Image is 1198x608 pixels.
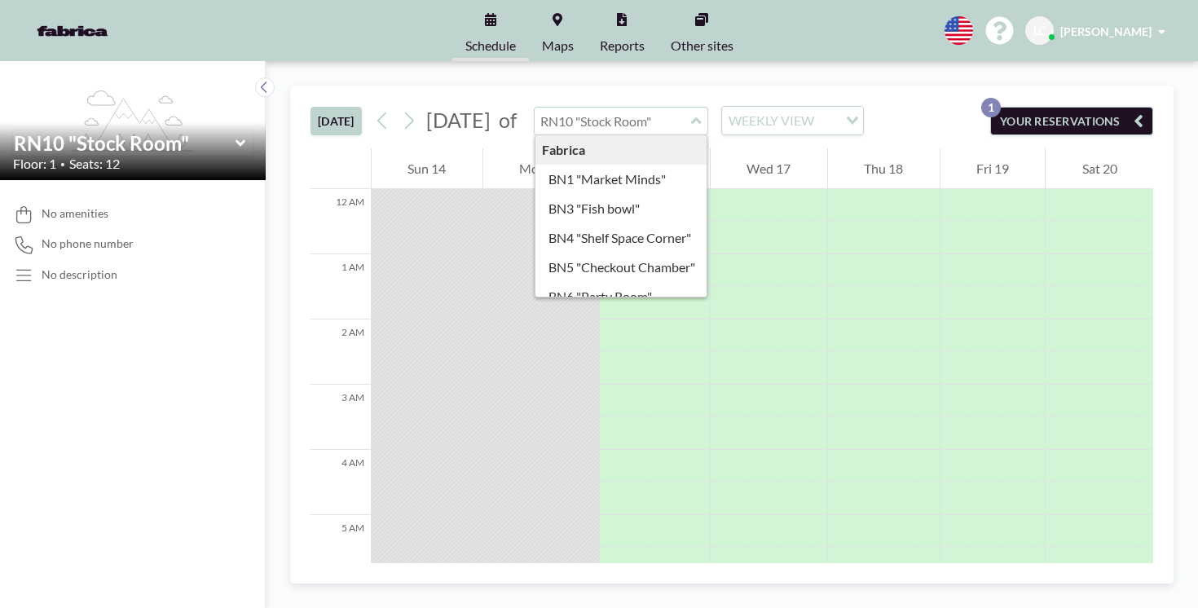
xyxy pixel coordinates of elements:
[828,148,940,189] div: Thu 18
[42,236,134,251] span: No phone number
[372,148,482,189] div: Sun 14
[990,107,1153,135] button: YOUR RESERVATIONS1
[14,131,236,155] input: RN10 "Stock Room"
[1046,148,1153,189] div: Sat 20
[311,450,371,515] div: 4 AM
[311,254,371,319] div: 1 AM
[499,108,517,133] span: of
[311,515,371,580] div: 5 AM
[483,148,600,189] div: Mon 15
[600,39,645,52] span: Reports
[42,206,108,221] span: No amenities
[819,110,836,131] input: Search for option
[311,189,371,254] div: 12 AM
[535,282,707,311] div: BN6 "Party Room"
[711,148,827,189] div: Wed 17
[311,385,371,450] div: 3 AM
[535,253,707,282] div: BN5 "Checkout Chamber"
[535,108,691,134] input: RN10 "Stock Room"
[426,108,491,132] span: [DATE]
[465,39,516,52] span: Schedule
[13,156,56,172] span: Floor: 1
[60,159,65,170] span: •
[1033,24,1046,38] span: LC
[535,135,707,165] div: Fabrica
[42,267,117,282] div: No description
[535,194,707,223] div: BN3 "Fish bowl"
[69,156,120,172] span: Seats: 12
[981,98,1001,117] p: 1
[26,15,119,47] img: organization-logo
[311,319,371,385] div: 2 AM
[722,107,863,134] div: Search for option
[311,107,362,135] button: [DATE]
[535,223,707,253] div: BN4 "Shelf Space Corner"
[542,39,574,52] span: Maps
[671,39,733,52] span: Other sites
[1060,24,1152,38] span: [PERSON_NAME]
[940,148,1046,189] div: Fri 19
[725,110,817,131] span: WEEKLY VIEW
[535,165,707,194] div: BN1 "Market Minds"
